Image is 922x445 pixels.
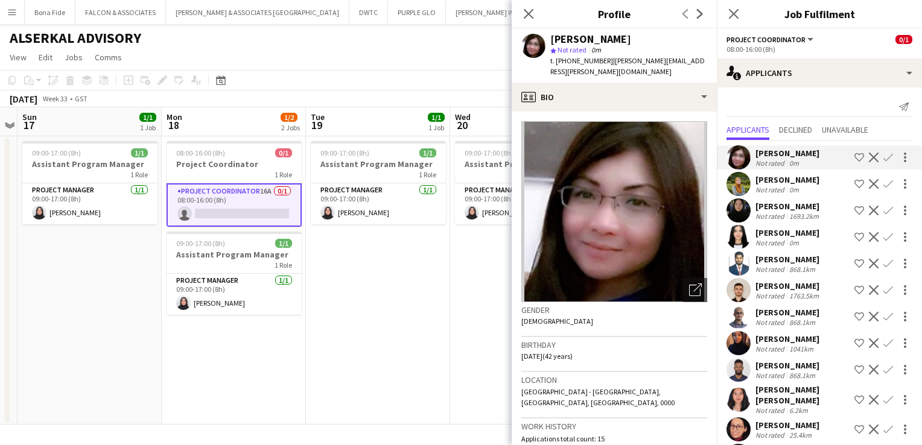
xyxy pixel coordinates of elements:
[275,239,292,248] span: 1/1
[755,280,821,291] div: [PERSON_NAME]
[726,35,815,44] button: Project Coordinator
[60,49,87,65] a: Jobs
[755,174,819,185] div: [PERSON_NAME]
[755,185,787,194] div: Not rated
[10,93,37,105] div: [DATE]
[717,6,922,22] h3: Job Fulfilment
[349,1,388,24] button: DWTC
[755,360,819,371] div: [PERSON_NAME]
[311,183,446,224] app-card-role: Project Manager1/109:00-17:00 (8h)[PERSON_NAME]
[726,125,769,134] span: Applicants
[65,52,83,63] span: Jobs
[176,239,225,248] span: 09:00-17:00 (8h)
[131,148,148,157] span: 1/1
[787,344,816,353] div: 1041km
[34,49,57,65] a: Edit
[512,83,717,112] div: Bio
[167,141,302,227] app-job-card: 08:00-16:00 (8h)0/1Project Coordinator1 RoleProject Coordinator16A0/108:00-16:00 (8h)
[558,45,587,54] span: Not rated
[167,183,302,227] app-card-role: Project Coordinator16A0/108:00-16:00 (8h)
[755,333,819,344] div: [PERSON_NAME]
[787,291,821,300] div: 1763.5km
[787,212,821,221] div: 1693.2km
[32,148,81,157] span: 09:00-17:00 (8h)
[275,260,292,270] span: 1 Role
[275,148,292,157] span: 0/1
[75,94,87,103] div: GST
[311,159,446,169] h3: Assistant Program Manager
[755,384,850,406] div: [PERSON_NAME] [PERSON_NAME]
[275,170,292,179] span: 1 Role
[521,121,707,302] img: Crew avatar or photo
[428,123,444,132] div: 1 Job
[140,123,156,132] div: 1 Job
[22,141,157,224] div: 09:00-17:00 (8h)1/1Assistant Program Manager1 RoleProject Manager1/109:00-17:00 (8h)[PERSON_NAME]
[521,421,707,432] h3: Work history
[419,170,436,179] span: 1 Role
[521,305,707,315] h3: Gender
[521,374,707,385] h3: Location
[755,227,819,238] div: [PERSON_NAME]
[755,148,819,159] div: [PERSON_NAME]
[281,123,300,132] div: 2 Jobs
[787,371,818,380] div: 868.1km
[717,58,922,87] div: Applicants
[521,352,573,361] span: [DATE] (42 years)
[139,113,156,122] span: 1/1
[455,183,590,224] app-card-role: Project Manager1/109:00-17:00 (8h)[PERSON_NAME]
[311,141,446,224] app-job-card: 09:00-17:00 (8h)1/1Assistant Program Manager1 RoleProject Manager1/109:00-17:00 (8h)[PERSON_NAME]
[755,291,787,300] div: Not rated
[90,49,127,65] a: Comms
[167,112,182,122] span: Mon
[521,387,675,407] span: [GEOGRAPHIC_DATA] - [GEOGRAPHIC_DATA], [GEOGRAPHIC_DATA], [GEOGRAPHIC_DATA], 0000
[787,159,801,168] div: 0m
[787,265,818,274] div: 868.1km
[550,34,631,45] div: [PERSON_NAME]
[755,212,787,221] div: Not rated
[75,1,166,24] button: FALCON & ASSOCIATES
[167,274,302,315] app-card-role: Project Manager1/109:00-17:00 (8h)[PERSON_NAME]
[755,307,819,318] div: [PERSON_NAME]
[21,118,37,132] span: 17
[25,1,75,24] button: Bona Fide
[419,148,436,157] span: 1/1
[22,183,157,224] app-card-role: Project Manager1/109:00-17:00 (8h)[PERSON_NAME]
[550,56,613,65] span: t. [PHONE_NUMBER]
[521,317,593,326] span: [DEMOGRAPHIC_DATA]
[521,434,707,443] p: Applications total count: 15
[281,113,297,122] span: 1/2
[779,125,812,134] span: Declined
[10,29,141,47] h1: ALSERKAL ADVISORY
[167,232,302,315] app-job-card: 09:00-17:00 (8h)1/1Assistant Program Manager1 RoleProject Manager1/109:00-17:00 (8h)[PERSON_NAME]
[755,431,787,440] div: Not rated
[787,431,814,440] div: 25.4km
[455,159,590,169] h3: Assistant Program Manager
[726,45,912,54] div: 08:00-16:00 (8h)
[755,406,787,415] div: Not rated
[455,141,590,224] app-job-card: 09:00-17:00 (8h)1/1Assistant Program Manager1 RoleProject Manager1/109:00-17:00 (8h)[PERSON_NAME]
[726,35,806,44] span: Project Coordinator
[895,35,912,44] span: 0/1
[683,278,707,302] div: Open photos pop-in
[755,344,787,353] div: Not rated
[22,112,37,122] span: Sun
[40,94,70,103] span: Week 33
[465,148,513,157] span: 09:00-17:00 (8h)
[755,265,787,274] div: Not rated
[512,6,717,22] h3: Profile
[755,238,787,247] div: Not rated
[550,56,705,76] span: | [PERSON_NAME][EMAIL_ADDRESS][PERSON_NAME][DOMAIN_NAME]
[453,118,471,132] span: 20
[822,125,868,134] span: Unavailable
[165,118,182,132] span: 18
[446,1,572,24] button: [PERSON_NAME] WONDER STUDIO
[755,420,819,431] div: [PERSON_NAME]
[320,148,369,157] span: 09:00-17:00 (8h)
[5,49,31,65] a: View
[176,148,225,157] span: 08:00-16:00 (8h)
[39,52,52,63] span: Edit
[455,112,471,122] span: Wed
[311,112,325,122] span: Tue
